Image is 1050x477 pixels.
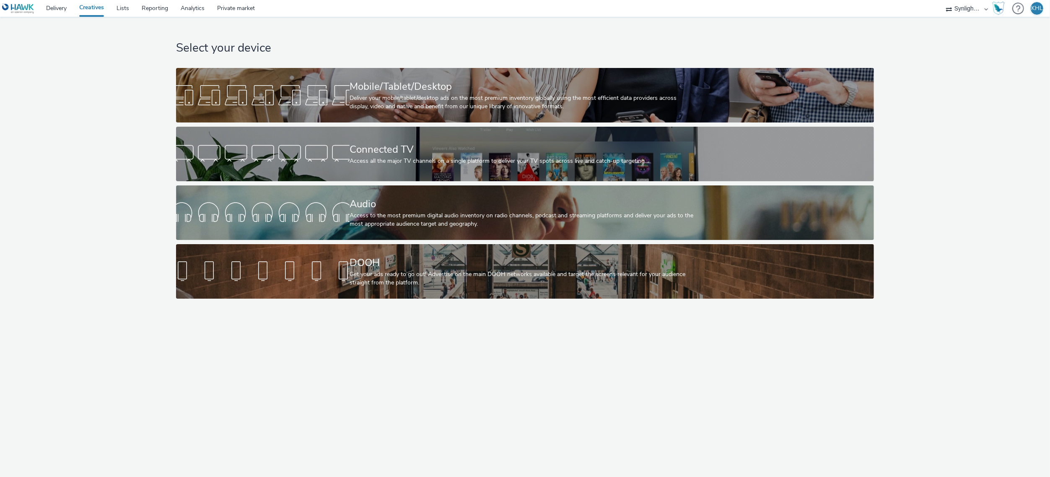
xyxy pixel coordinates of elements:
a: Connected TVAccess all the major TV channels on a single platform to deliver your TV spots across... [176,127,874,181]
h1: Select your device [176,40,874,56]
div: Connected TV [350,142,697,157]
img: undefined Logo [2,3,34,14]
div: Get your ads ready to go out! Advertise on the main DOOH networks available and target the screen... [350,270,697,287]
div: Access to the most premium digital audio inventory on radio channels, podcast and streaming platf... [350,211,697,229]
div: Mobile/Tablet/Desktop [350,79,697,94]
div: Access all the major TV channels on a single platform to deliver your TV spots across live and ca... [350,157,697,165]
img: Hawk Academy [992,2,1005,15]
a: Mobile/Tablet/DesktopDeliver your mobile/tablet/desktop ads on the most premium inventory globall... [176,68,874,123]
a: DOOHGet your ads ready to go out! Advertise on the main DOOH networks available and target the sc... [176,244,874,299]
div: Audio [350,197,697,211]
a: Hawk Academy [992,2,1008,15]
div: Deliver your mobile/tablet/desktop ads on the most premium inventory globally using the most effi... [350,94,697,111]
div: KHL [1031,2,1043,15]
div: DOOH [350,255,697,270]
a: AudioAccess to the most premium digital audio inventory on radio channels, podcast and streaming ... [176,185,874,240]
